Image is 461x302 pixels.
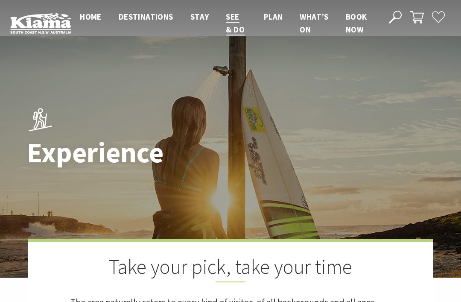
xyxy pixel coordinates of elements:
span: Plan [264,12,283,22]
nav: Main Menu [71,10,379,36]
span: Book now [346,12,367,35]
span: Stay [190,12,209,22]
span: Home [80,12,102,22]
span: What’s On [300,12,328,35]
span: See & Do [226,12,245,35]
span: Destinations [119,12,173,22]
h1: Experience [27,137,268,168]
img: Kiama Logo [10,13,71,34]
h2: Take your pick, take your time [70,255,391,282]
